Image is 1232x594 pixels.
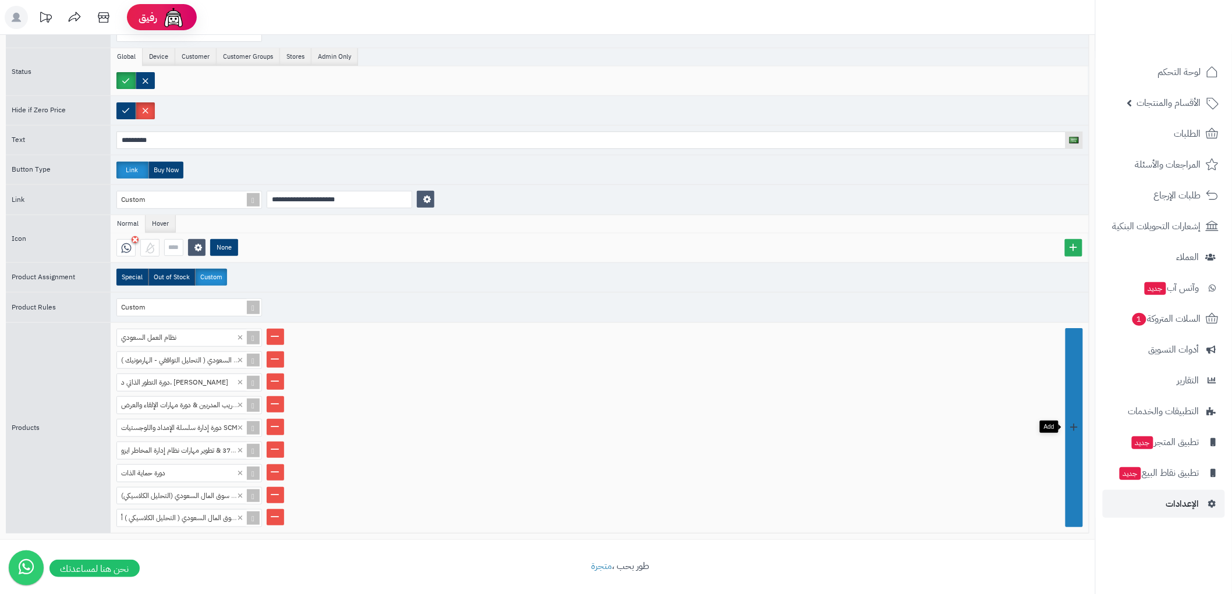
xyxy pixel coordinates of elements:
[1118,465,1199,481] span: تطبيق نقاط البيع
[1131,434,1199,450] span: تطبيق المتجر
[1154,187,1201,204] span: طلبات الإرجاع
[148,162,183,179] label: Buy Now
[235,465,245,482] span: Clear value
[117,374,252,391] div: دورة التطور الذاتي د. فهد مسلم
[210,239,238,256] label: None
[592,559,613,573] a: متجرة
[237,467,243,478] span: ×
[1149,342,1199,358] span: أدوات التسويق
[237,512,243,522] span: ×
[121,422,238,433] span: دورة إدارة سلسلة الإمداد واللوجستيات SCM
[235,419,245,436] span: Clear value
[1103,120,1225,148] a: الطلبات
[1132,313,1146,326] span: 1
[1103,367,1225,394] a: التقارير
[12,66,31,77] span: Status
[12,134,25,145] span: Text
[1158,64,1201,80] span: لوحة التحكم
[116,269,148,286] label: Special
[117,488,252,504] div: دورة استراتيجيات المضاربة في سوق المال السعودي (التحليل الكلاسيكي)
[1135,156,1201,173] span: المراجعات والأسئلة
[12,105,66,115] span: Hide if Zero Price
[1145,282,1166,295] span: جديد
[235,488,245,504] span: Clear value
[121,468,165,478] span: دورة حماية الذات
[311,48,358,66] li: Admin Only
[1103,58,1225,86] a: لوحة التحكم
[12,164,51,175] span: Button Type
[1174,126,1201,142] span: الطلبات
[237,444,243,455] span: ×
[111,48,143,66] li: Global
[1137,95,1201,111] span: الأقسام والمنتجات
[1103,397,1225,425] a: التطبيقات والخدمات
[117,419,252,436] div: دورة إدارة سلسلة الإمداد واللوجستيات SCM
[1103,243,1225,271] a: العملاء
[1120,467,1141,480] span: جديد
[12,422,40,433] span: Products
[237,422,243,432] span: ×
[121,490,306,501] span: دورة استراتيجيات المضاربة في سوق المال السعودي (التحليل الكلاسيكي)
[195,269,227,286] label: Custom
[1177,249,1199,265] span: العملاء
[1103,182,1225,209] a: طلبات الإرجاع
[1070,137,1079,144] img: العربية
[121,445,402,456] span: التدريب علي حوكمة المنظمات ومعاير نظام الايزو 37000 & تطوير مهارات نظام إدارة المخاطر ايزو ISO31000
[235,510,245,527] span: Clear value
[148,269,195,286] label: Out of Stock
[1103,428,1225,456] a: تطبيق المتجرجديد
[237,332,243,342] span: ×
[12,233,26,244] span: Icon
[1166,496,1199,512] span: الإعدادات
[237,376,243,387] span: ×
[121,355,368,365] span: دورة استراتيجيات المضاربة وفن اتقانها في سوق المال السعودي ( التحليل التوافقي - الهارمونيك )
[1040,421,1058,433] div: Add
[280,48,311,66] li: Stores
[1103,151,1225,179] a: المراجعات والأسئلة
[237,354,243,365] span: ×
[1103,490,1225,518] a: الإعدادات
[1177,372,1199,389] span: التقارير
[235,374,245,391] span: Clear value
[116,162,148,179] label: Link
[1128,403,1199,419] span: التطبيقات والخدمات
[117,352,252,369] div: دورة استراتيجيات المضاربة وفن اتقانها في سوق المال السعودي ( التحليل التوافقي - الهارمونيك )
[121,377,228,387] span: دورة التطور الذاتي د. [PERSON_NAME]
[235,352,245,369] span: Clear value
[235,329,245,346] span: Clear value
[139,10,157,24] span: رفيق
[121,302,145,312] span: Custom
[217,48,280,66] li: Customer Groups
[235,442,245,459] span: Clear value
[117,510,252,527] div: استراتيجيات المضاربة في سوق المال السعودي ( التحليل الكلاسيكي ) أ. رائد العساف
[1132,436,1153,449] span: جديد
[237,490,243,500] span: ×
[1103,336,1225,364] a: أدوات التسويق
[117,465,252,482] div: دورة حماية الذات
[1103,212,1225,240] a: إشعارات التحويلات البنكية
[117,397,252,414] div: دورتين بسعر دورة- دورة تدريب المدربين & دورة مهارات الإلقاء والعرض
[237,399,243,410] span: ×
[143,48,175,66] li: Device
[1103,459,1225,487] a: تطبيق نقاط البيعجديد
[146,215,176,233] li: Hover
[121,400,300,410] span: دورتين بسعر دورة- دورة تدريب المدربين & دورة مهارات الإلقاء والعرض
[121,513,358,523] span: استراتيجيات المضاربة في سوق المال السعودي ( التحليل الكلاسيكي ) أ. [PERSON_NAME]
[1103,274,1225,302] a: وآتس آبجديد
[175,48,217,66] li: Customer
[1103,305,1225,333] a: السلات المتروكة1
[235,397,245,414] span: Clear value
[111,215,146,233] li: Normal
[1113,218,1201,234] span: إشعارات التحويلات البنكية
[162,6,185,29] img: ai-face.png
[121,194,145,205] span: Custom
[117,329,252,346] div: نظام العمل السعودي
[1144,280,1199,296] span: وآتس آب
[121,332,176,343] span: نظام العمل السعودي
[12,194,24,205] span: Link
[31,6,60,32] a: تحديثات المنصة
[1131,311,1201,327] span: السلات المتروكة
[117,442,252,459] div: التدريب علي حوكمة المنظمات ومعاير نظام الايزو 37000 & تطوير مهارات نظام إدارة المخاطر ايزو ISO31000
[12,302,56,312] span: Product Rules
[12,272,75,282] span: Product Assignment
